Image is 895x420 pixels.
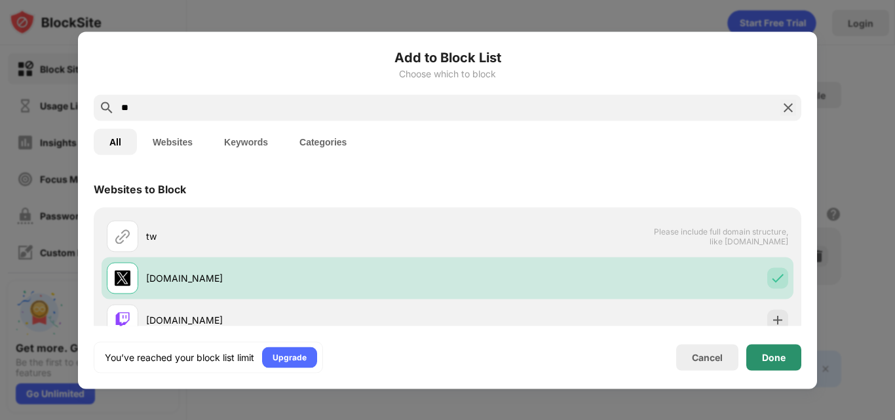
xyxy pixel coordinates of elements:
img: favicons [115,270,130,286]
button: Keywords [208,128,284,155]
div: Choose which to block [94,68,801,79]
img: favicons [115,312,130,328]
button: Categories [284,128,362,155]
div: You’ve reached your block list limit [105,351,254,364]
img: search-close [780,100,796,115]
button: All [94,128,137,155]
div: Websites to Block [94,182,186,195]
span: Please include full domain structure, like [DOMAIN_NAME] [653,226,788,246]
div: Done [762,352,786,362]
div: tw [146,229,447,243]
div: Upgrade [273,351,307,364]
button: Websites [137,128,208,155]
div: Cancel [692,352,723,363]
h6: Add to Block List [94,47,801,67]
div: [DOMAIN_NAME] [146,271,447,285]
img: url.svg [115,228,130,244]
img: search.svg [99,100,115,115]
div: [DOMAIN_NAME] [146,313,447,327]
